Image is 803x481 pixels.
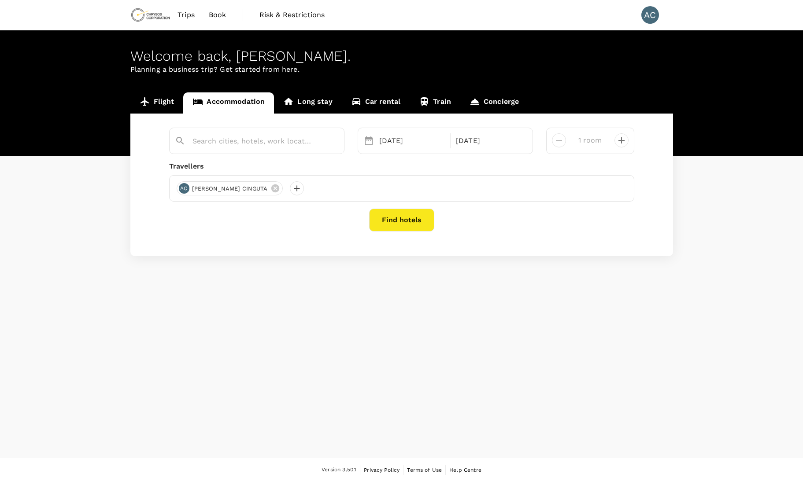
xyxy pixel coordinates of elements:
[449,467,481,473] span: Help Centre
[130,64,673,75] p: Planning a business trip? Get started from here.
[364,465,400,475] a: Privacy Policy
[130,92,184,114] a: Flight
[407,467,442,473] span: Terms of Use
[369,209,434,231] button: Find hotels
[130,5,171,25] img: Chrysos Corporation
[192,134,314,148] input: Search cities, hotels, work locations
[342,92,410,114] a: Car rental
[259,10,325,20] span: Risk & Restrictions
[452,132,525,150] div: [DATE]
[178,10,195,20] span: Trips
[573,133,607,147] input: Add rooms
[407,465,442,475] a: Terms of Use
[322,466,356,474] span: Version 3.50.1
[183,92,274,114] a: Accommodation
[641,6,659,24] div: AC
[364,467,400,473] span: Privacy Policy
[376,132,449,150] div: [DATE]
[130,48,673,64] div: Welcome back , [PERSON_NAME] .
[449,465,481,475] a: Help Centre
[179,183,189,194] div: AC
[338,140,340,142] button: Open
[274,92,341,114] a: Long stay
[187,184,273,193] span: [PERSON_NAME] CINGUTA
[209,10,226,20] span: Book
[410,92,460,114] a: Train
[614,133,629,147] button: decrease
[177,181,283,195] div: AC[PERSON_NAME] CINGUTA
[460,92,528,114] a: Concierge
[169,161,634,172] div: Travellers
